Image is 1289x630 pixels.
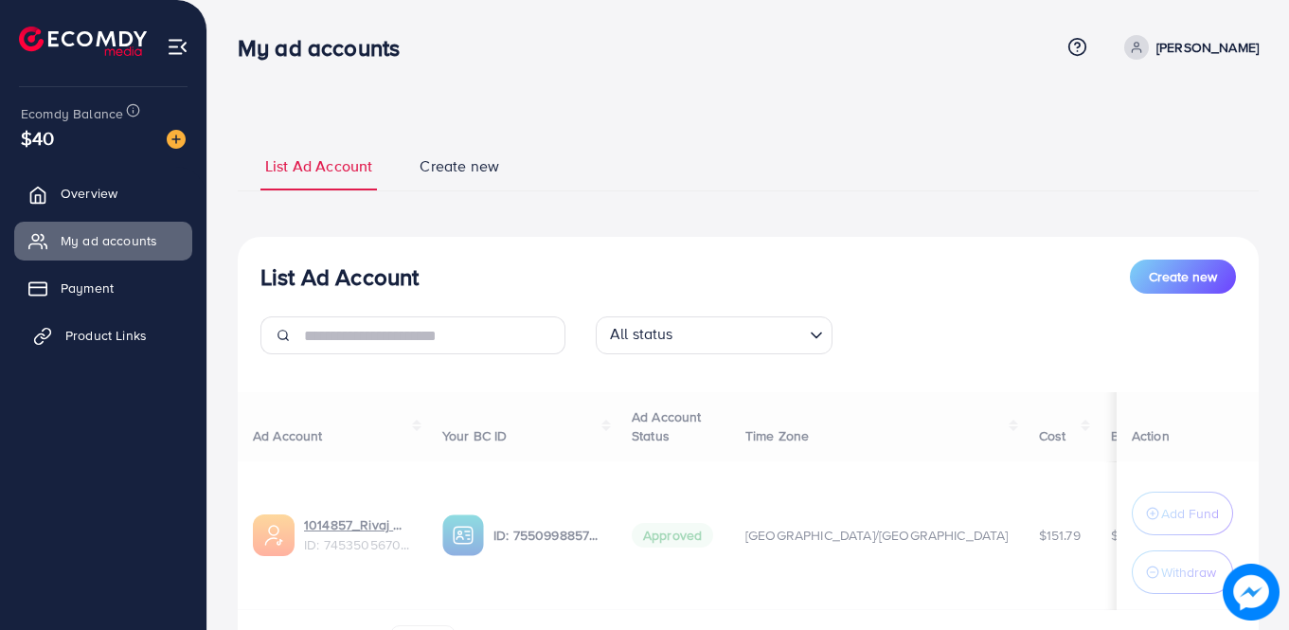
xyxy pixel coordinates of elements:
img: logo [19,27,147,56]
h3: List Ad Account [260,263,419,291]
a: Payment [14,269,192,307]
a: [PERSON_NAME] [1117,35,1259,60]
img: menu [167,36,188,58]
span: All status [606,319,677,350]
span: My ad accounts [61,231,157,250]
img: image [1223,564,1280,621]
a: Product Links [14,316,192,354]
span: Create new [420,155,499,177]
span: Product Links [65,326,147,345]
img: image [167,130,186,149]
span: Create new [1149,267,1217,286]
input: Search for option [679,320,802,350]
span: Payment [61,279,114,297]
span: List Ad Account [265,155,372,177]
button: Create new [1130,260,1236,294]
span: Overview [61,184,117,203]
span: $40 [21,124,54,152]
span: Ecomdy Balance [21,104,123,123]
div: Search for option [596,316,832,354]
h3: My ad accounts [238,34,415,62]
p: [PERSON_NAME] [1156,36,1259,59]
a: Overview [14,174,192,212]
a: My ad accounts [14,222,192,260]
